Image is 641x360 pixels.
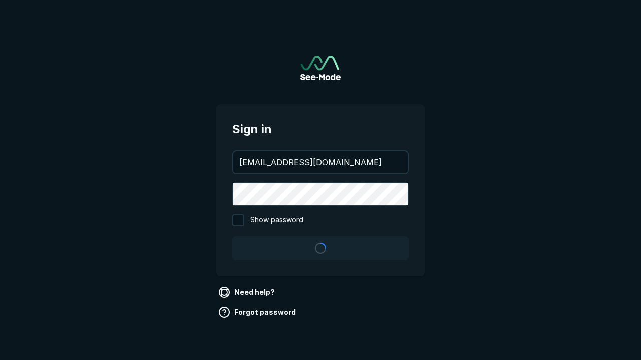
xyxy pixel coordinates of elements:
a: Need help? [216,284,279,300]
a: Forgot password [216,304,300,320]
span: Sign in [232,120,409,138]
a: Go to sign in [300,56,341,80]
input: your@email.com [233,151,408,173]
img: See-Mode Logo [300,56,341,80]
span: Show password [250,214,303,226]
